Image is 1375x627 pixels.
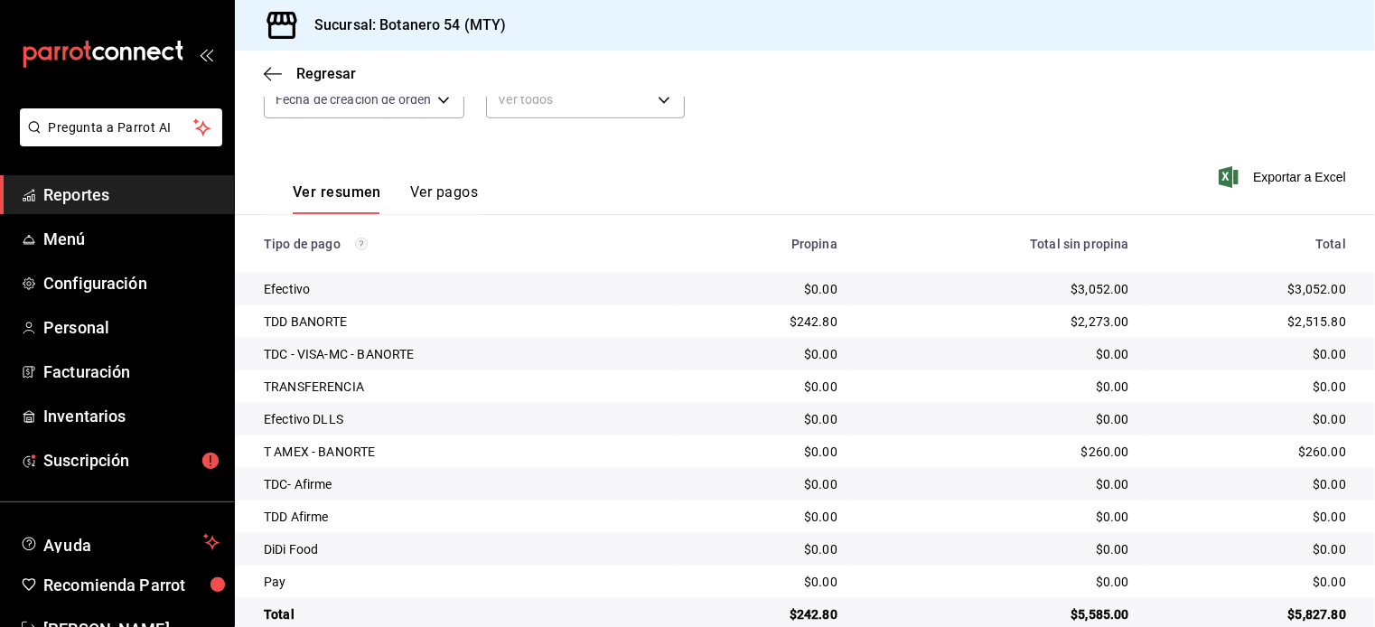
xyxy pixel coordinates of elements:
[866,378,1129,396] div: $0.00
[691,237,837,251] div: Propina
[691,378,837,396] div: $0.00
[300,14,507,36] h3: Sucursal: Botanero 54 (MTY)
[264,65,356,82] button: Regresar
[264,475,662,493] div: TDC- Afirme
[264,237,662,251] div: Tipo de pago
[43,315,220,340] span: Personal
[866,280,1129,298] div: $3,052.00
[691,443,837,461] div: $0.00
[1158,573,1346,591] div: $0.00
[264,410,662,428] div: Efectivo DLLS
[43,360,220,384] span: Facturación
[264,605,662,623] div: Total
[1158,313,1346,331] div: $2,515.80
[866,573,1129,591] div: $0.00
[866,540,1129,558] div: $0.00
[691,573,837,591] div: $0.00
[866,345,1129,363] div: $0.00
[691,540,837,558] div: $0.00
[866,410,1129,428] div: $0.00
[866,475,1129,493] div: $0.00
[264,540,662,558] div: DiDi Food
[1158,508,1346,526] div: $0.00
[43,573,220,597] span: Recomienda Parrot
[43,448,220,473] span: Suscripción
[1158,378,1346,396] div: $0.00
[296,65,356,82] span: Regresar
[264,378,662,396] div: TRANSFERENCIA
[1158,605,1346,623] div: $5,827.80
[355,238,368,250] svg: Los pagos realizados con Pay y otras terminales son montos brutos.
[264,345,662,363] div: TDC - VISA-MC - BANORTE
[691,280,837,298] div: $0.00
[264,280,662,298] div: Efectivo
[1158,443,1346,461] div: $260.00
[49,118,194,137] span: Pregunta a Parrot AI
[264,443,662,461] div: T AMEX - BANORTE
[691,508,837,526] div: $0.00
[1158,280,1346,298] div: $3,052.00
[43,404,220,428] span: Inventarios
[43,182,220,207] span: Reportes
[410,183,478,214] button: Ver pagos
[866,313,1129,331] div: $2,273.00
[276,90,431,108] span: Fecha de creación de orden
[264,313,662,331] div: TDD BANORTE
[293,183,381,214] button: Ver resumen
[1158,410,1346,428] div: $0.00
[866,508,1129,526] div: $0.00
[1158,237,1346,251] div: Total
[691,345,837,363] div: $0.00
[1222,166,1346,188] button: Exportar a Excel
[13,131,222,150] a: Pregunta a Parrot AI
[293,183,478,214] div: navigation tabs
[866,605,1129,623] div: $5,585.00
[43,531,196,553] span: Ayuda
[264,508,662,526] div: TDD Afirme
[866,237,1129,251] div: Total sin propina
[264,573,662,591] div: Pay
[43,227,220,251] span: Menú
[1158,540,1346,558] div: $0.00
[691,313,837,331] div: $242.80
[20,108,222,146] button: Pregunta a Parrot AI
[691,605,837,623] div: $242.80
[1158,475,1346,493] div: $0.00
[43,271,220,295] span: Configuración
[486,80,685,118] div: Ver todos
[691,475,837,493] div: $0.00
[1158,345,1346,363] div: $0.00
[199,47,213,61] button: open_drawer_menu
[866,443,1129,461] div: $260.00
[691,410,837,428] div: $0.00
